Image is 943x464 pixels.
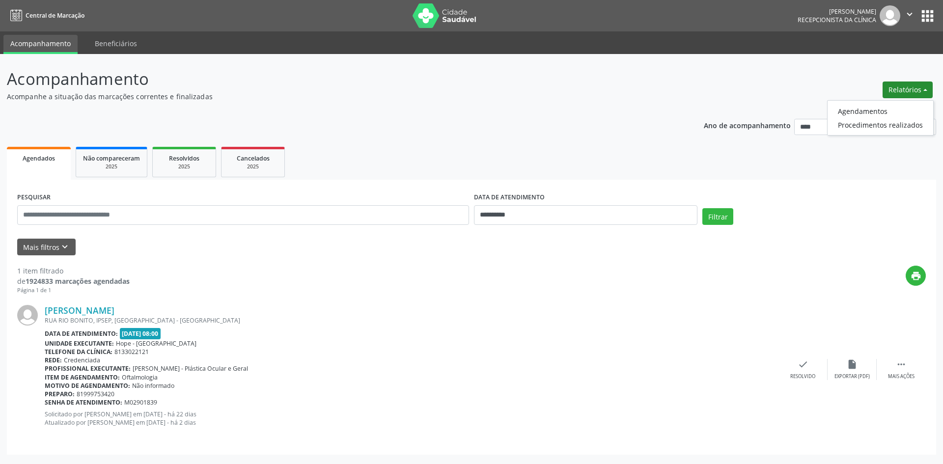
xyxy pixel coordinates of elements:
div: de [17,276,130,286]
label: PESQUISAR [17,190,51,205]
span: 81999753420 [77,390,114,398]
b: Telefone da clínica: [45,348,112,356]
a: Central de Marcação [7,7,84,24]
i:  [896,359,907,370]
div: Página 1 de 1 [17,286,130,295]
span: Recepcionista da clínica [798,16,876,24]
span: Agendados [23,154,55,163]
button:  [900,5,919,26]
i: print [911,271,921,281]
span: [DATE] 08:00 [120,328,161,339]
a: Procedimentos realizados [828,118,933,132]
ul: Relatórios [827,100,934,136]
b: Senha de atendimento: [45,398,122,407]
i:  [904,9,915,20]
span: Resolvidos [169,154,199,163]
span: Credenciada [64,356,100,364]
p: Ano de acompanhamento [704,119,791,131]
a: Agendamentos [828,104,933,118]
div: 1 item filtrado [17,266,130,276]
a: Beneficiários [88,35,144,52]
b: Motivo de agendamento: [45,382,130,390]
i: insert_drive_file [847,359,858,370]
b: Data de atendimento: [45,329,118,338]
p: Solicitado por [PERSON_NAME] em [DATE] - há 22 dias Atualizado por [PERSON_NAME] em [DATE] - há 2... [45,410,778,427]
div: 2025 [160,163,209,170]
span: Central de Marcação [26,11,84,20]
b: Rede: [45,356,62,364]
button: Mais filtroskeyboard_arrow_down [17,239,76,256]
a: [PERSON_NAME] [45,305,114,316]
div: RUA RIO BONITO, IPSEP, [GEOGRAPHIC_DATA] - [GEOGRAPHIC_DATA] [45,316,778,325]
label: DATA DE ATENDIMENTO [474,190,545,205]
div: 2025 [228,163,277,170]
button: Filtrar [702,208,733,225]
div: 2025 [83,163,140,170]
span: Oftalmologia [122,373,158,382]
div: [PERSON_NAME] [798,7,876,16]
a: Acompanhamento [3,35,78,54]
b: Item de agendamento: [45,373,120,382]
strong: 1924833 marcações agendadas [26,276,130,286]
img: img [17,305,38,326]
p: Acompanhamento [7,67,657,91]
b: Unidade executante: [45,339,114,348]
b: Preparo: [45,390,75,398]
div: Resolvido [790,373,815,380]
span: [PERSON_NAME] - Plástica Ocular e Geral [133,364,248,373]
img: img [880,5,900,26]
b: Profissional executante: [45,364,131,373]
button: apps [919,7,936,25]
div: Exportar (PDF) [834,373,870,380]
span: M02901839 [124,398,157,407]
span: Não informado [132,382,174,390]
span: Hope - [GEOGRAPHIC_DATA] [116,339,196,348]
i: keyboard_arrow_down [59,242,70,252]
button: print [906,266,926,286]
button: Relatórios [883,82,933,98]
p: Acompanhe a situação das marcações correntes e finalizadas [7,91,657,102]
span: Cancelados [237,154,270,163]
span: Não compareceram [83,154,140,163]
i: check [798,359,808,370]
div: Mais ações [888,373,915,380]
span: 8133022121 [114,348,149,356]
